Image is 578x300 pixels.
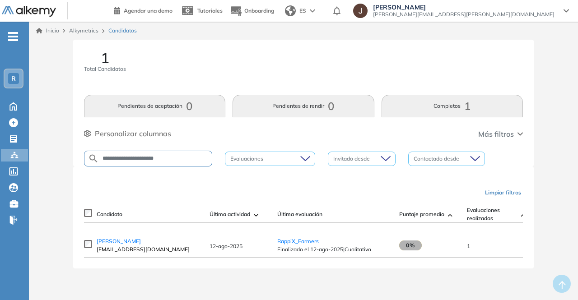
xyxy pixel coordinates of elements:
button: Personalizar columnas [84,128,171,139]
span: [PERSON_NAME] [97,238,141,245]
img: Logo [2,6,56,17]
span: Última actividad [210,210,250,218]
a: [PERSON_NAME] [97,237,200,245]
span: Candidatos [108,27,137,35]
span: 1 [467,243,470,249]
img: SEARCH_ALT [88,153,99,164]
span: Total Candidatos [84,65,126,73]
button: Onboarding [230,1,274,21]
span: [PERSON_NAME] [373,4,555,11]
button: Pendientes de rendir0 [233,95,374,117]
span: Onboarding [244,7,274,14]
span: 0% [399,240,422,250]
span: Candidato [97,210,122,218]
a: RappiX_Farmers [277,238,319,245]
img: arrow [310,9,315,13]
button: Más filtros [478,129,523,139]
button: Completos1 [382,95,523,117]
span: Evaluaciones realizadas [467,206,517,222]
span: Agendar una demo [124,7,172,14]
a: Inicio [36,27,59,35]
span: Última evaluación [277,210,322,218]
span: Alkymetrics [69,27,98,34]
img: [missing "en.ARROW_ALT" translation] [448,214,452,217]
span: Puntaje promedio [399,210,444,218]
span: Tutoriales [197,7,223,14]
button: Pendientes de aceptación0 [84,95,225,117]
img: [missing "en.ARROW_ALT" translation] [521,214,526,217]
span: ES [299,7,306,15]
a: Agendar una demo [114,5,172,15]
span: [EMAIL_ADDRESS][DOMAIN_NAME] [97,245,200,254]
img: world [285,5,296,16]
span: [PERSON_NAME][EMAIL_ADDRESS][PERSON_NAME][DOMAIN_NAME] [373,11,555,18]
span: Más filtros [478,129,514,139]
span: 12-ago-2025 [210,243,242,249]
span: Finalizado el 12-ago-2025 | Cualitativo [277,245,390,254]
span: 1 [101,51,109,65]
span: Personalizar columnas [95,128,171,139]
img: [missing "en.ARROW_ALT" translation] [254,214,258,217]
button: Limpiar filtros [481,185,525,200]
i: - [8,36,18,37]
span: R [11,75,16,82]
